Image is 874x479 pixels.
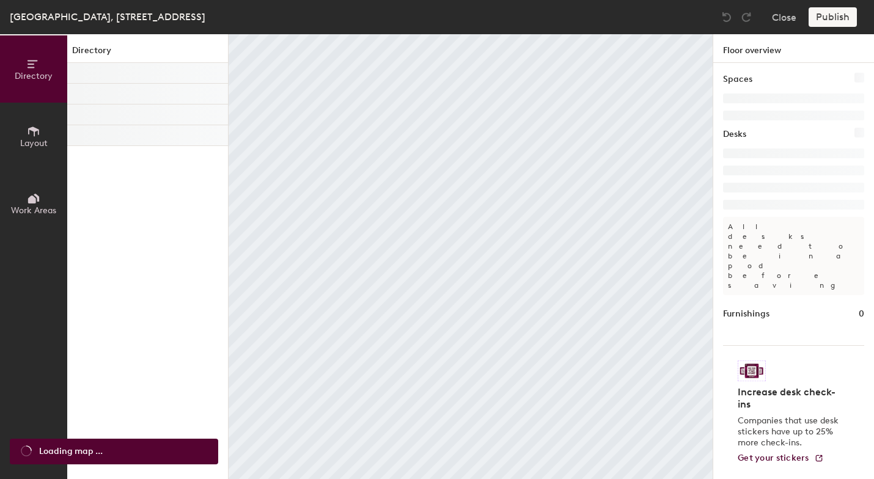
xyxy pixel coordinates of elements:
canvas: Map [229,34,713,479]
p: All desks need to be in a pod before saving [723,217,864,295]
a: Get your stickers [738,453,824,464]
img: Sticker logo [738,360,766,381]
h1: Floor overview [713,34,874,63]
h1: Desks [723,128,746,141]
h4: Increase desk check-ins [738,386,842,411]
span: Work Areas [11,205,56,216]
span: Layout [20,138,48,148]
p: Companies that use desk stickers have up to 25% more check-ins. [738,415,842,448]
h1: 0 [859,307,864,321]
div: [GEOGRAPHIC_DATA], [STREET_ADDRESS] [10,9,205,24]
span: Loading map ... [39,445,103,458]
img: Redo [740,11,752,23]
img: Undo [721,11,733,23]
button: Close [772,7,796,27]
h1: Spaces [723,73,752,86]
h1: Furnishings [723,307,769,321]
span: Directory [15,71,53,81]
span: Get your stickers [738,453,809,463]
h1: Directory [67,44,228,63]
